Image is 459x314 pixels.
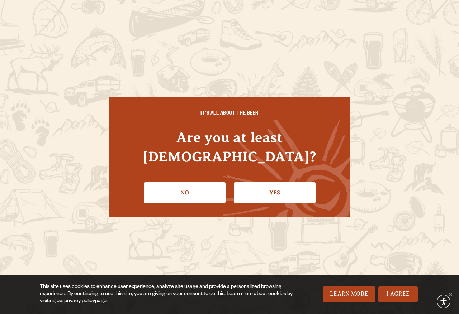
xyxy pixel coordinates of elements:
[124,128,335,166] h4: Are you at least [DEMOGRAPHIC_DATA]?
[234,182,316,203] a: Confirm I'm 21 or older
[64,299,95,304] a: privacy policy
[124,111,335,117] h6: IT'S ALL ABOUT THE BEER
[40,284,294,305] div: This site uses cookies to enhance user experience, analyze site usage and provide a personalized ...
[144,182,226,203] a: No
[378,286,418,302] a: I Agree
[323,286,375,302] a: Learn More
[446,291,454,298] span: No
